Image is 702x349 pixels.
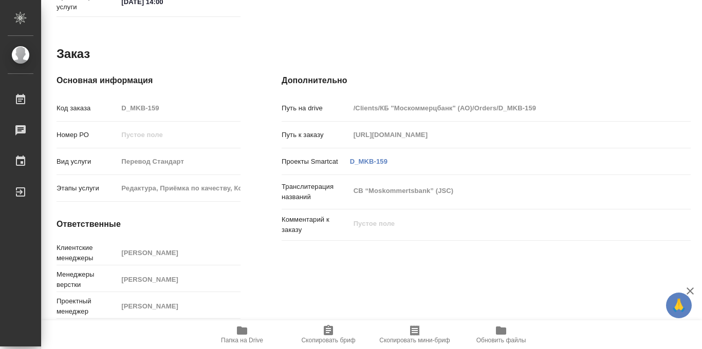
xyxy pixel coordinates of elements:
[666,293,692,318] button: 🙏
[57,183,118,193] p: Этапы услуги
[372,320,458,349] button: Скопировать мини-бриф
[458,320,544,349] button: Обновить файлы
[350,127,657,142] input: Пустое поле
[57,296,118,317] p: Проектный менеджер
[118,299,241,314] input: Пустое поле
[57,74,241,87] h4: Основная информация
[282,74,691,87] h4: Дополнительно
[118,101,241,115] input: Пустое поле
[118,154,241,169] input: Пустое поле
[670,295,688,316] span: 🙏
[301,337,355,344] span: Скопировать бриф
[57,157,118,167] p: Вид услуги
[118,181,241,196] input: Пустое поле
[57,243,118,263] p: Клиентские менеджеры
[350,101,657,115] input: Пустое поле
[350,182,657,200] textarea: CB “Moskommertsbank” (JSC)
[57,218,241,230] h4: Ответственные
[118,245,241,260] input: Пустое поле
[476,337,526,344] span: Обновить файлы
[221,337,263,344] span: Папка на Drive
[282,182,350,202] p: Транслитерация названий
[57,46,90,62] h2: Заказ
[118,272,241,287] input: Пустое поле
[350,158,387,165] a: D_MKB-159
[285,320,372,349] button: Скопировать бриф
[57,130,118,140] p: Номер РО
[379,337,450,344] span: Скопировать мини-бриф
[199,320,285,349] button: Папка на Drive
[282,157,350,167] p: Проекты Smartcat
[282,215,350,235] p: Комментарий к заказу
[57,103,118,113] p: Код заказа
[282,103,350,113] p: Путь на drive
[282,130,350,140] p: Путь к заказу
[57,269,118,290] p: Менеджеры верстки
[118,127,241,142] input: Пустое поле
